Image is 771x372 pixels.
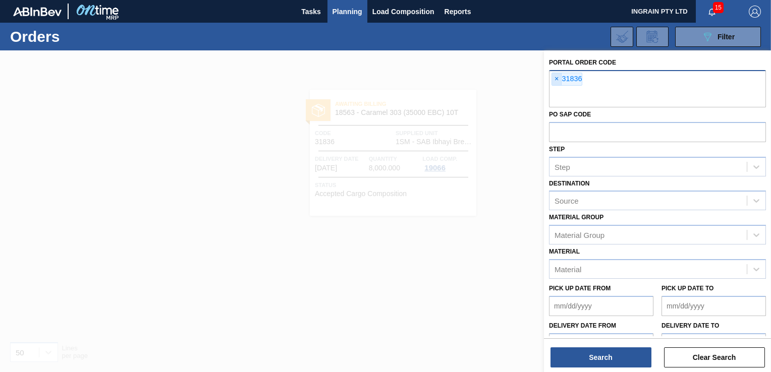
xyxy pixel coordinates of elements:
[549,214,603,221] label: Material Group
[555,162,570,171] div: Step
[549,111,591,118] label: PO SAP Code
[662,322,719,329] label: Delivery Date to
[718,33,735,41] span: Filter
[662,296,766,316] input: mm/dd/yyyy
[552,73,562,85] span: ×
[13,7,62,16] img: TNhmsLtSVTkK8tSr43FrP2fwEKptu5GPRR3wAAAABJRU5ErkJggg==
[10,31,155,42] h1: Orders
[549,333,653,353] input: mm/dd/yyyy
[675,27,761,47] button: Filter
[333,6,362,18] span: Planning
[696,5,728,19] button: Notifications
[555,231,604,239] div: Material Group
[713,2,724,13] span: 15
[549,180,589,187] label: Destination
[300,6,322,18] span: Tasks
[549,322,616,329] label: Delivery Date from
[445,6,471,18] span: Reports
[662,285,713,292] label: Pick up Date to
[549,248,580,255] label: Material
[749,6,761,18] img: Logout
[555,265,581,273] div: Material
[372,6,434,18] span: Load Composition
[549,285,611,292] label: Pick up Date from
[549,59,616,66] label: Portal Order Code
[611,27,633,47] div: Import Order Negotiation
[552,73,582,86] div: 31836
[549,146,565,153] label: Step
[549,296,653,316] input: mm/dd/yyyy
[636,27,669,47] div: Order Review Request
[555,197,579,205] div: Source
[662,333,766,353] input: mm/dd/yyyy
